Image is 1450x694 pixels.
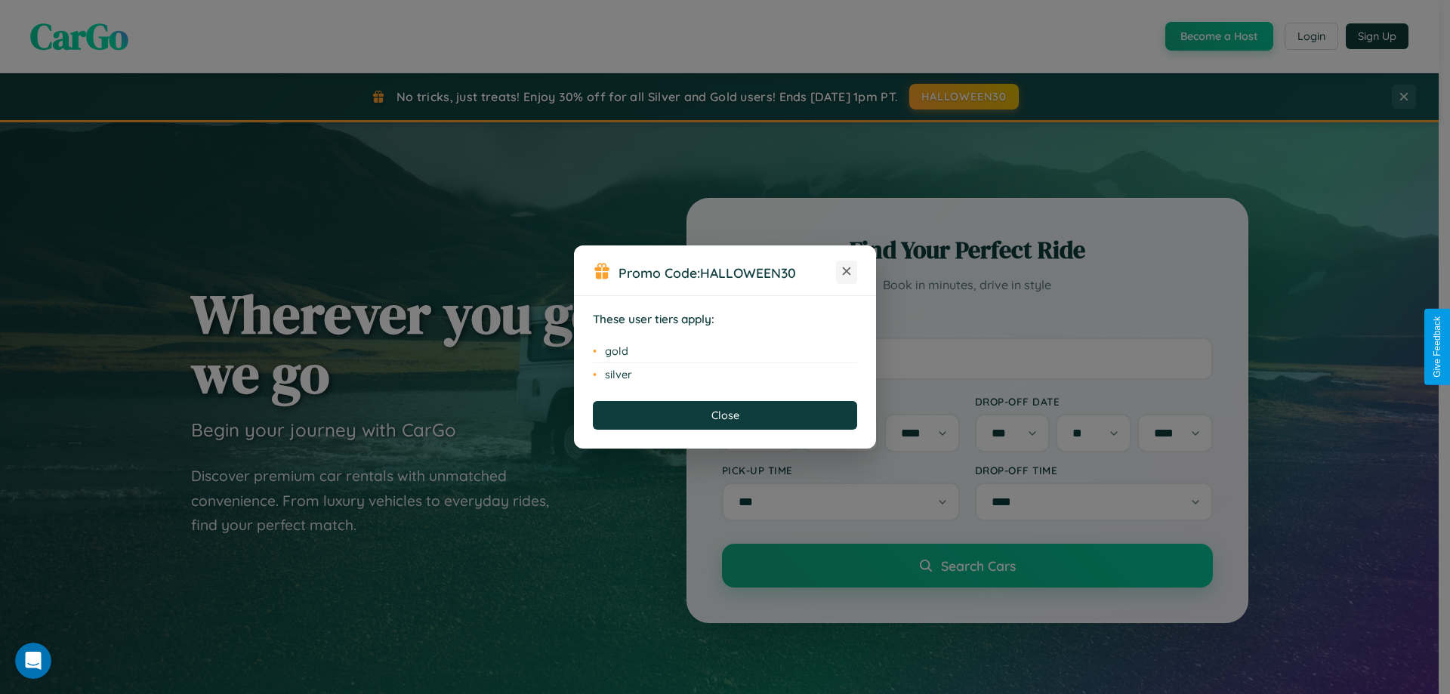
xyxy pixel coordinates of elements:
[1432,316,1442,378] div: Give Feedback
[593,340,857,363] li: gold
[593,363,857,386] li: silver
[593,401,857,430] button: Close
[700,264,796,281] b: HALLOWEEN30
[15,643,51,679] iframe: Intercom live chat
[593,312,714,326] strong: These user tiers apply:
[619,264,836,281] h3: Promo Code:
